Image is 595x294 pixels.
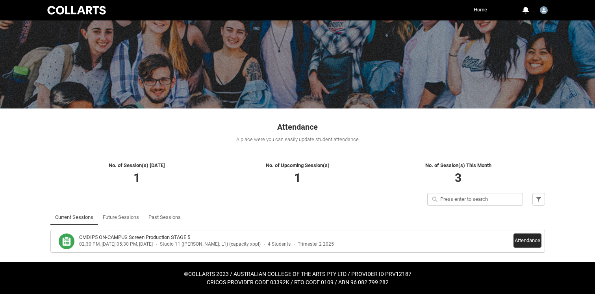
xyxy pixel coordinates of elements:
li: Past Sessions [144,209,185,225]
div: A place were you can easily update student attendance [50,136,545,143]
img: Eva.Otsing [540,6,548,14]
a: Past Sessions [148,209,181,225]
span: No. of Session(s) [DATE] [109,162,165,168]
input: Press enter to search [427,193,523,206]
span: 3 [455,171,462,185]
span: 1 [133,171,140,185]
div: Trimester 2 2025 [298,241,334,247]
h3: CMDIP5 ON-CAMPUS Screen Production STAGE 5 [79,233,190,241]
button: Attendance [513,233,541,248]
button: User Profile Eva.Otsing [538,3,550,16]
div: 02:30 PM, [DATE] 05:30 PM, [DATE] [79,241,153,247]
a: Home [472,4,489,16]
span: No. of Upcoming Session(s) [266,162,330,168]
span: No. of Session(s) This Month [425,162,491,168]
div: 4 Students [268,241,291,247]
span: Attendance [277,122,318,132]
a: Current Sessions [55,209,93,225]
li: Future Sessions [98,209,144,225]
div: Studio 11 ([PERSON_NAME]. L1) (capacity xppl) [160,241,261,247]
a: Future Sessions [103,209,139,225]
li: Current Sessions [50,209,98,225]
span: 1 [294,171,301,185]
button: Filter [532,193,545,206]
